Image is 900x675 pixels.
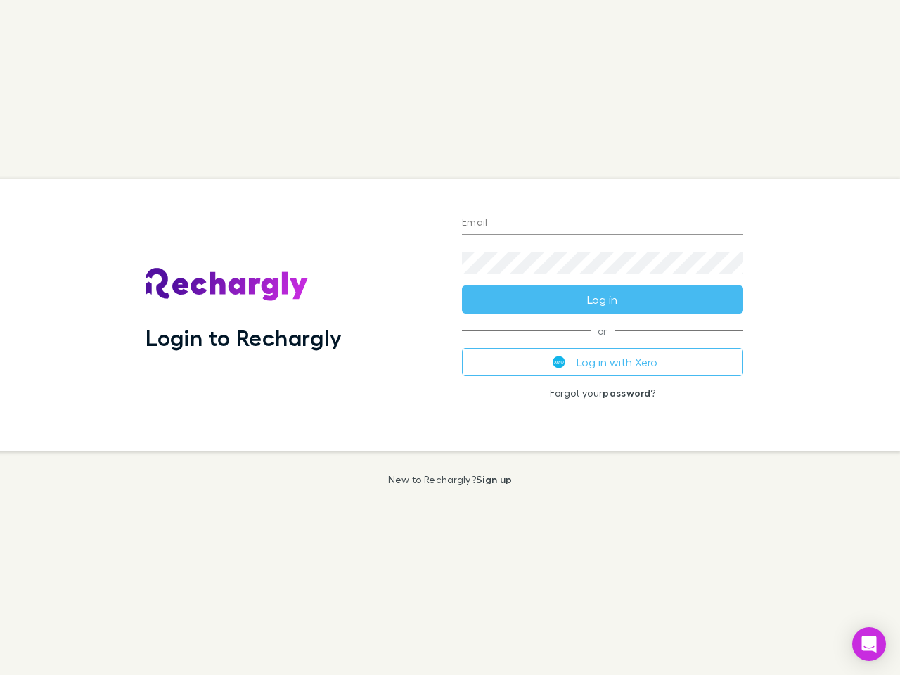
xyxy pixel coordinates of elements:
h1: Login to Rechargly [146,324,342,351]
a: Sign up [476,473,512,485]
p: Forgot your ? [462,387,743,399]
img: Rechargly's Logo [146,268,309,302]
span: or [462,330,743,331]
img: Xero's logo [553,356,565,368]
button: Log in [462,285,743,314]
p: New to Rechargly? [388,474,513,485]
button: Log in with Xero [462,348,743,376]
a: password [603,387,650,399]
div: Open Intercom Messenger [852,627,886,661]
